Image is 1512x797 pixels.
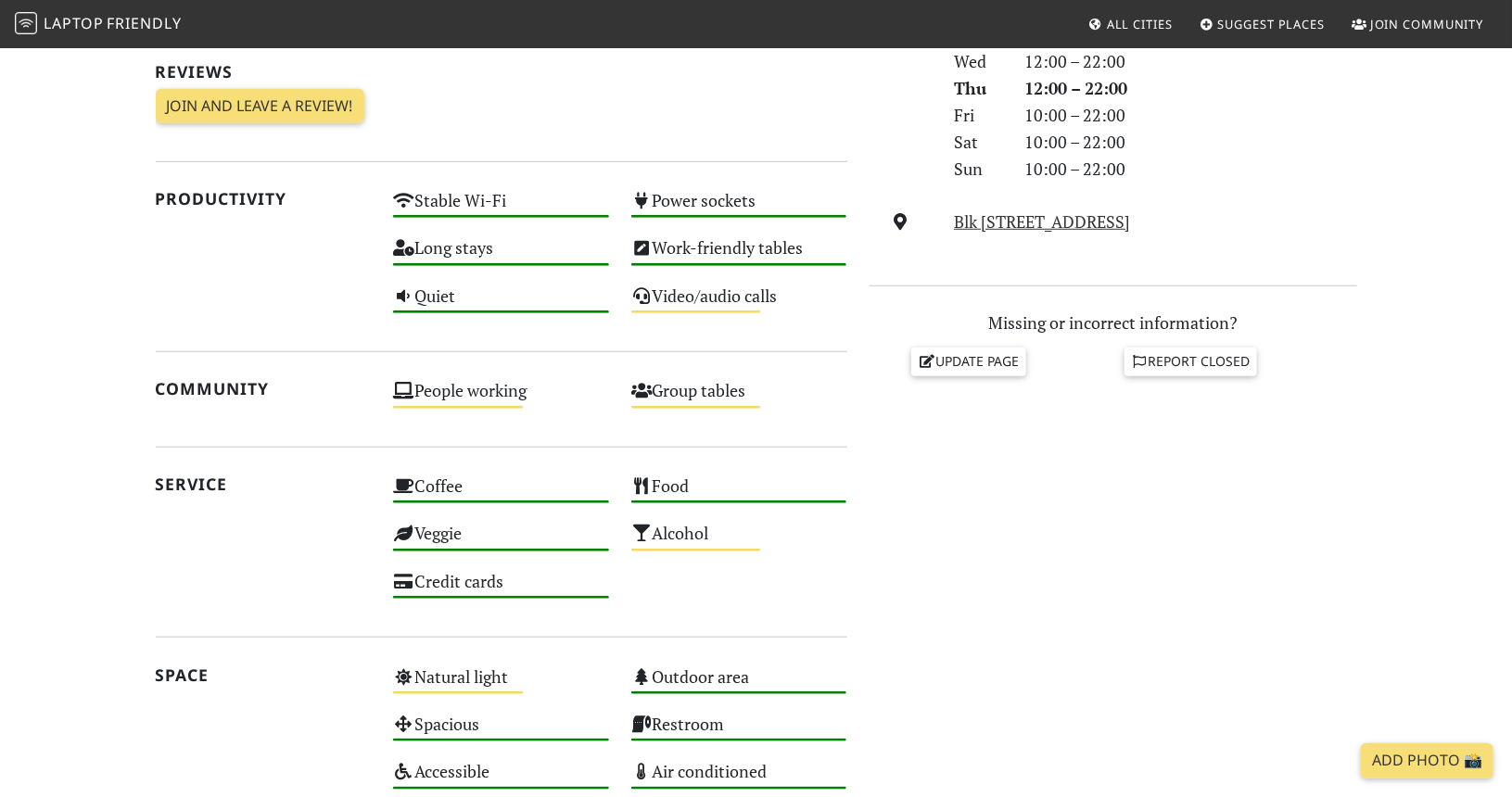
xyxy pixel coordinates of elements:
[1361,743,1493,778] a: Add Photo 📸
[156,89,364,124] a: Join and leave a review!
[15,12,37,34] img: LaptopFriendly
[1370,16,1484,32] span: Join Community
[156,665,372,685] h2: Space
[1014,129,1368,156] div: 10:00 – 22:00
[943,156,1013,183] div: Sun
[1014,156,1368,183] div: 10:00 – 22:00
[382,518,620,565] div: Veggie
[943,75,1013,102] div: Thu
[870,310,1357,336] p: Missing or incorrect information?
[382,281,620,328] div: Quiet
[382,375,620,423] div: People working
[943,129,1013,156] div: Sat
[156,189,372,209] h2: Productivity
[15,8,182,41] a: LaptopFriendly LaptopFriendly
[382,471,620,518] div: Coffee
[382,566,620,614] div: Credit cards
[1192,7,1333,41] a: Suggest Places
[382,185,620,233] div: Stable Wi-Fi
[107,13,181,33] span: Friendly
[620,233,858,280] div: Work-friendly tables
[911,348,1026,375] a: Update page
[620,281,858,328] div: Video/audio calls
[156,379,372,398] h2: Community
[1107,16,1173,32] span: All Cities
[382,662,620,709] div: Natural light
[620,518,858,565] div: Alcohol
[156,474,372,494] h2: Service
[954,210,1130,233] a: Blk [STREET_ADDRESS]
[620,185,858,233] div: Power sockets
[620,662,858,709] div: Outdoor area
[382,709,620,756] div: Spacious
[1014,48,1368,75] div: 12:00 – 22:00
[620,471,858,518] div: Food
[1014,75,1368,102] div: 12:00 – 22:00
[1014,102,1368,129] div: 10:00 – 22:00
[1218,16,1326,32] span: Suggest Places
[156,62,847,82] h2: Reviews
[44,13,104,33] span: Laptop
[943,102,1013,129] div: Fri
[1124,348,1258,375] a: Report closed
[1344,7,1492,41] a: Join Community
[943,48,1013,75] div: Wed
[382,233,620,280] div: Long stays
[620,375,858,423] div: Group tables
[620,709,858,756] div: Restroom
[1081,7,1180,41] a: All Cities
